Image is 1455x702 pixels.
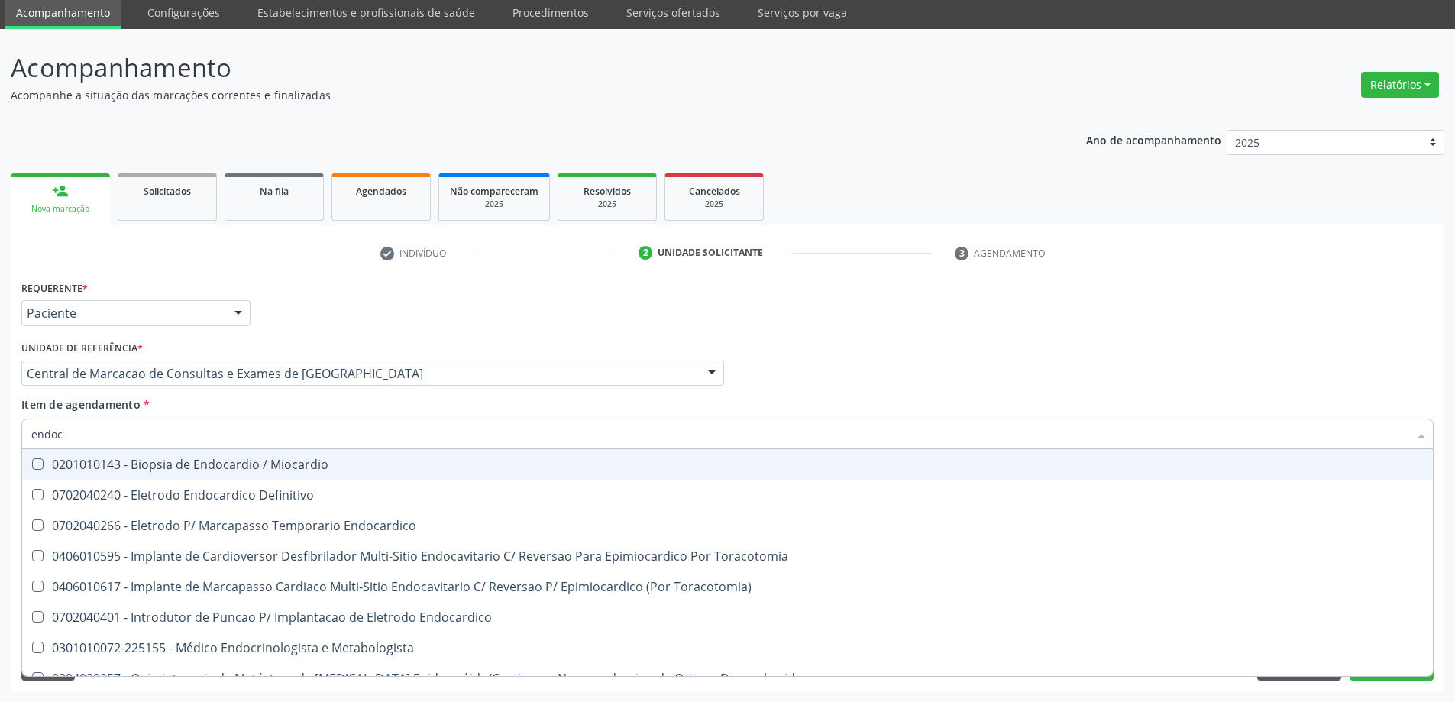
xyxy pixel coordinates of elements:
[11,49,1014,87] p: Acompanhamento
[356,185,406,198] span: Agendados
[31,519,1424,532] div: 0702040266 - Eletrodo P/ Marcapasso Temporario Endocardico
[450,185,538,198] span: Não compareceram
[450,199,538,210] div: 2025
[260,185,289,198] span: Na fila
[1086,130,1221,149] p: Ano de acompanhamento
[31,550,1424,562] div: 0406010595 - Implante de Cardioversor Desfibrilador Multi-Sitio Endocavitario C/ Reversao Para Ep...
[31,581,1424,593] div: 0406010617 - Implante de Marcapasso Cardiaco Multi-Sitio Endocavitario C/ Reversao P/ Epimiocardi...
[21,397,141,412] span: Item de agendamento
[658,246,763,260] div: Unidade solicitante
[21,203,99,215] div: Nova marcação
[31,672,1424,684] div: 0304020257 - Quimioterapia de Metástase de [MEDICAL_DATA] Epidermóide/Carcinoma Neuroendocrino de...
[144,185,191,198] span: Solicitados
[31,458,1424,471] div: 0201010143 - Biopsia de Endocardio / Miocardio
[676,199,752,210] div: 2025
[31,419,1408,449] input: Buscar por procedimentos
[689,185,740,198] span: Cancelados
[1361,72,1439,98] button: Relatórios
[31,611,1424,623] div: 0702040401 - Introdutor de Puncao P/ Implantacao de Eletrodo Endocardico
[21,277,88,300] label: Requerente
[21,337,143,361] label: Unidade de referência
[11,87,1014,103] p: Acompanhe a situação das marcações correntes e finalizadas
[27,366,693,381] span: Central de Marcacao de Consultas e Exames de [GEOGRAPHIC_DATA]
[27,306,219,321] span: Paciente
[584,185,631,198] span: Resolvidos
[569,199,645,210] div: 2025
[52,183,69,199] div: person_add
[639,246,652,260] div: 2
[31,489,1424,501] div: 0702040240 - Eletrodo Endocardico Definitivo
[31,642,1424,654] div: 0301010072-225155 - Médico Endocrinologista e Metabologista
